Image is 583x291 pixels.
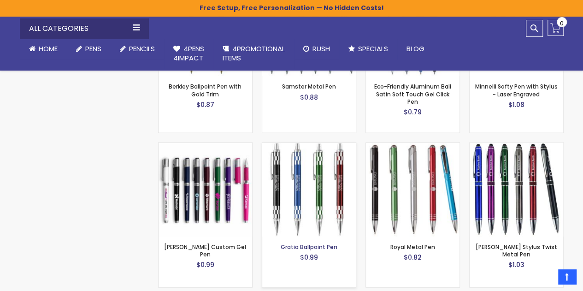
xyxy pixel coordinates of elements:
[173,44,204,63] span: 4Pens 4impact
[223,44,285,63] span: 4PROMOTIONAL ITEMS
[196,100,214,109] span: $0.87
[300,253,318,262] span: $0.99
[111,39,164,59] a: Pencils
[85,44,101,53] span: Pens
[397,39,434,59] a: Blog
[404,107,422,117] span: $0.79
[262,143,356,150] a: Gratia Ballpoint Pen
[366,143,459,150] a: Royal Metal Pen
[164,39,213,69] a: 4Pens4impact
[312,44,330,53] span: Rush
[20,39,67,59] a: Home
[358,44,388,53] span: Specials
[366,143,459,237] img: Royal Metal Pen
[129,44,155,53] span: Pencils
[196,260,214,269] span: $0.99
[508,100,524,109] span: $1.08
[300,93,318,102] span: $0.88
[159,143,252,237] img: Earl Custom Gel Pen
[282,83,336,90] a: Samster Metal Pen
[374,83,451,105] a: Eco-Friendly Aluminum Bali Satin Soft Touch Gel Click Pen
[548,20,564,36] a: 0
[470,143,563,237] img: Colter Stylus Twist Metal Pen
[281,243,337,251] a: Gratia Ballpoint Pen
[560,19,564,28] span: 0
[475,83,558,98] a: Minnelli Softy Pen with Stylus - Laser Engraved
[262,143,356,237] img: Gratia Ballpoint Pen
[406,44,424,53] span: Blog
[164,243,246,258] a: [PERSON_NAME] Custom Gel Pen
[67,39,111,59] a: Pens
[39,44,58,53] span: Home
[294,39,339,59] a: Rush
[169,83,241,98] a: Berkley Ballpoint Pen with Gold Trim
[339,39,397,59] a: Specials
[159,143,252,150] a: Earl Custom Gel Pen
[213,39,294,69] a: 4PROMOTIONALITEMS
[20,18,149,39] div: All Categories
[470,143,563,150] a: Colter Stylus Twist Metal Pen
